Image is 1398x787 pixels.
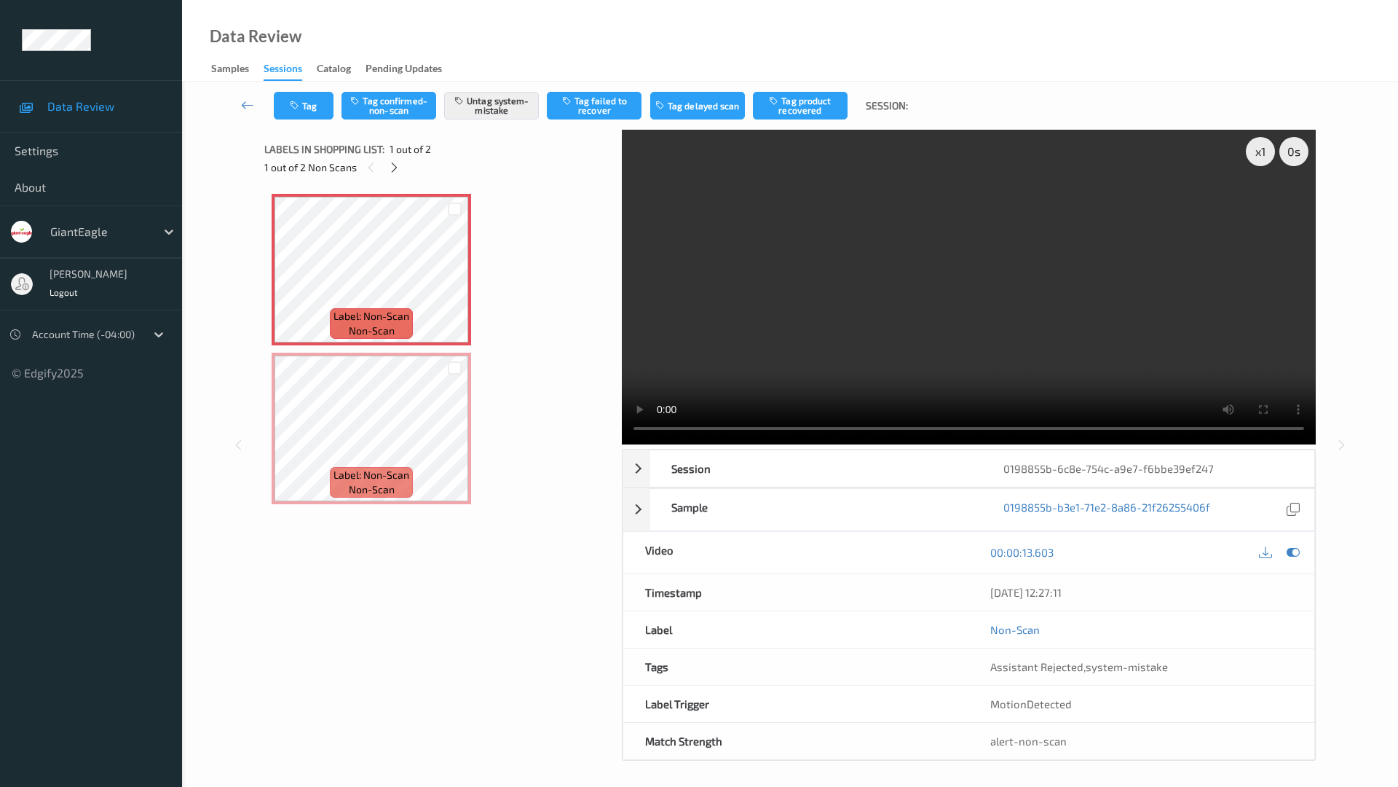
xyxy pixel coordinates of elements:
[444,92,539,120] button: Untag system-mistake
[990,660,1083,673] span: Assistant Rejected
[623,649,969,685] div: Tags
[623,450,1315,488] div: Session0198855b-6c8e-754c-a9e7-f6bbe39ef247
[990,545,1054,560] a: 00:00:13.603
[649,489,982,530] div: Sample
[990,734,1292,748] div: alert-non-scan
[1086,660,1168,673] span: system-mistake
[623,574,969,611] div: Timestamp
[1003,500,1210,520] a: 0198855b-b3e1-71e2-8a86-21f26255406f
[623,723,969,759] div: Match Strength
[623,488,1315,531] div: Sample0198855b-b3e1-71e2-8a86-21f26255406f
[210,29,301,44] div: Data Review
[349,324,395,338] span: non-scan
[349,482,395,497] span: non-scan
[990,585,1292,600] div: [DATE] 12:27:11
[650,92,745,120] button: Tag delayed scan
[317,59,366,79] a: Catalog
[366,59,457,79] a: Pending Updates
[547,92,641,120] button: Tag failed to recover
[649,450,982,487] div: Session
[264,158,612,176] div: 1 out of 2 Non Scans
[1246,137,1275,166] div: x 1
[333,309,409,324] span: Label: Non-Scan
[990,660,1168,673] span: ,
[264,61,302,81] div: Sessions
[968,686,1314,722] div: MotionDetected
[990,622,1040,637] a: Non-Scan
[623,611,969,648] div: Label
[866,98,908,113] span: Session:
[341,92,436,120] button: Tag confirmed-non-scan
[274,92,333,120] button: Tag
[366,61,442,79] div: Pending Updates
[264,59,317,81] a: Sessions
[982,450,1314,487] div: 0198855b-6c8e-754c-a9e7-f6bbe39ef247
[211,59,264,79] a: Samples
[390,142,431,157] span: 1 out of 2
[211,61,249,79] div: Samples
[623,532,969,573] div: Video
[753,92,848,120] button: Tag product recovered
[333,468,409,482] span: Label: Non-Scan
[1279,137,1308,166] div: 0 s
[264,142,384,157] span: Labels in shopping list:
[317,61,351,79] div: Catalog
[623,686,969,722] div: Label Trigger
